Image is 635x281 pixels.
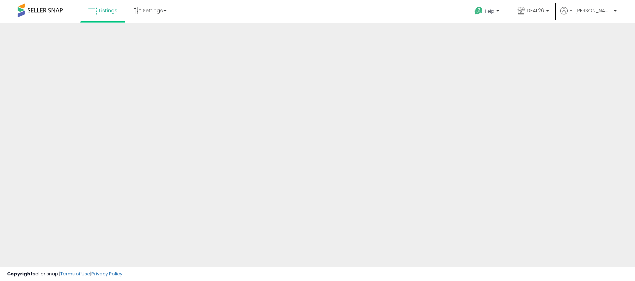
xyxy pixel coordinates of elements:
[474,6,483,15] i: Get Help
[560,7,617,23] a: Hi [PERSON_NAME]
[7,271,122,277] div: seller snap | |
[60,270,90,277] a: Terms of Use
[569,7,612,14] span: Hi [PERSON_NAME]
[485,8,494,14] span: Help
[469,1,506,23] a: Help
[99,7,117,14] span: Listings
[7,270,33,277] strong: Copyright
[91,270,122,277] a: Privacy Policy
[527,7,544,14] span: DEAL26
